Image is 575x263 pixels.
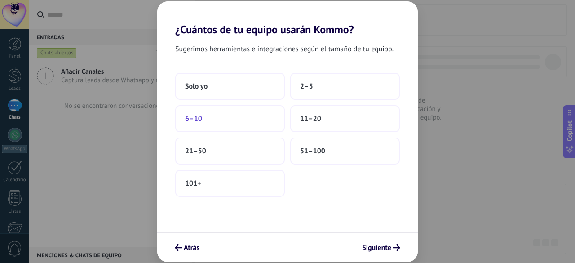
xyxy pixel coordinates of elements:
[185,114,202,123] span: 6–10
[175,170,285,197] button: 101+
[362,245,391,251] span: Siguiente
[290,105,400,132] button: 11–20
[184,245,199,251] span: Atrás
[157,1,418,36] h2: ¿Cuántos de tu equipo usarán Kommo?
[300,147,325,156] span: 51–100
[300,82,313,91] span: 2–5
[185,179,201,188] span: 101+
[171,240,203,255] button: Atrás
[175,138,285,165] button: 21–50
[185,82,208,91] span: Solo yo
[300,114,321,123] span: 11–20
[358,240,404,255] button: Siguiente
[290,73,400,100] button: 2–5
[175,105,285,132] button: 6–10
[175,43,394,55] span: Sugerimos herramientas e integraciones según el tamaño de tu equipo.
[290,138,400,165] button: 51–100
[175,73,285,100] button: Solo yo
[185,147,206,156] span: 21–50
